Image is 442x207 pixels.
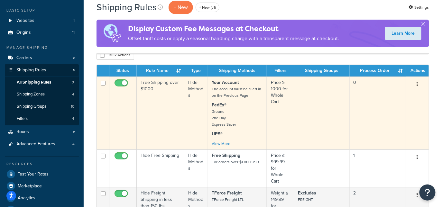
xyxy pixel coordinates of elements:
span: Advanced Features [16,141,55,147]
strong: FedEx® [212,102,227,108]
span: 1 [73,18,75,23]
td: Hide Free Shipping [137,149,184,187]
span: 7 [72,80,74,85]
span: Carriers [16,55,32,61]
span: Websites [16,18,34,23]
li: Websites [5,15,79,27]
span: 4 [72,92,74,97]
td: 0 [350,76,406,149]
div: Basic Setup [5,8,79,13]
span: 11 [72,30,75,35]
td: Price ≥ 1000 for Whole Cart [267,76,294,149]
a: View More [212,141,231,147]
a: All Shipping Rules 7 [5,76,79,88]
th: Filters [267,65,294,76]
div: Resources [5,161,79,167]
td: Hide Methods [184,149,208,187]
li: Advanced Features [5,138,79,150]
th: Type [184,65,208,76]
a: Websites 1 [5,15,79,27]
strong: Your Account [212,79,239,86]
a: Advanced Features 4 [5,138,79,150]
a: Shipping Rules [5,64,79,76]
a: Shipping Groups 10 [5,101,79,113]
span: Filters [17,116,28,122]
h4: Display Custom Fee Messages at Checkout [128,23,339,34]
li: Shipping Rules [5,64,79,125]
a: Boxes [5,126,79,138]
button: Bulk Actions [97,50,134,60]
th: Shipping Methods [208,65,267,76]
li: All Shipping Rules [5,76,79,88]
th: Actions [406,65,429,76]
a: + New (v1) [196,3,219,12]
th: Status [109,65,137,76]
strong: TForce Freight [212,190,242,196]
td: 1 [350,149,406,187]
small: TForce Freight LTL [212,197,244,203]
img: duties-banner-06bc72dcb5fe05cb3f9472aba00be2ae8eb53ab6f0d8bb03d382ba314ac3c341.png [97,20,128,47]
td: Price ≤ 999.99 for Whole Cart [267,149,294,187]
a: Analytics [5,192,79,204]
small: The account must be filled in on the Previous Page [212,86,262,98]
li: Filters [5,113,79,125]
span: Boxes [16,129,29,135]
span: 4 [72,141,75,147]
li: Origins [5,27,79,39]
span: All Shipping Rules [17,80,51,85]
small: FREIGHT [298,197,313,203]
a: Filters 4 [5,113,79,125]
h1: Shipping Rules [97,1,157,14]
li: Shipping Groups [5,101,79,113]
span: 10 [71,104,74,109]
span: Shipping Groups [17,104,46,109]
span: Test Your Rates [18,172,49,177]
span: Origins [16,30,31,35]
a: Settings [409,3,429,12]
a: Test Your Rates [5,168,79,180]
span: 4 [72,116,74,122]
a: Shipping Zones 4 [5,88,79,100]
th: Process Order : activate to sort column ascending [350,65,406,76]
span: Shipping Rules [16,67,46,73]
td: Hide Methods [184,76,208,149]
strong: Free Shipping [212,152,241,159]
span: Marketplace [18,184,42,189]
small: Ground 2nd Day Express Saver [212,109,236,127]
button: Open Resource Center [419,184,436,201]
small: For orders over $1.000 USD [212,159,259,165]
a: Learn More [385,27,421,40]
span: Shipping Zones [17,92,45,97]
a: Origins 11 [5,27,79,39]
p: Offset tariff costs or apply a seasonal handling charge with a transparent message at checkout. [128,34,339,43]
p: + New [169,1,193,14]
div: Manage Shipping [5,45,79,50]
span: Analytics [18,195,35,201]
strong: Excludes [298,190,317,196]
strong: UPS® [212,130,223,137]
th: Rule Name : activate to sort column ascending [137,65,184,76]
a: Marketplace [5,180,79,192]
td: Free Shipping over $1000 [137,76,184,149]
li: Shipping Zones [5,88,79,100]
th: Shipping Groups [294,65,350,76]
a: Carriers [5,52,79,64]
